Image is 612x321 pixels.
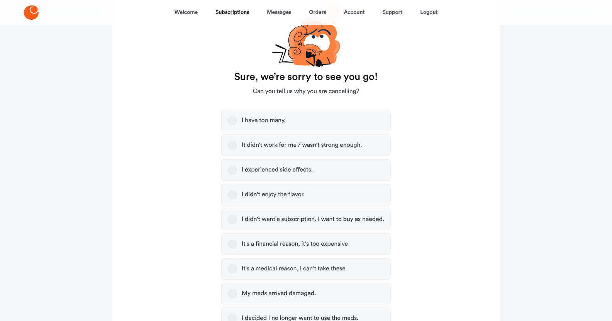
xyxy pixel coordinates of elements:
button: It didn't work for me / wasn't strong enough. [228,141,237,150]
div: I didn't enjoy the flavor. [242,191,305,199]
a: Logout [420,3,437,22]
a: Messages [267,3,291,22]
a: Subscriptions [215,3,249,22]
button: My meds arrived damaged. [228,289,237,298]
button: It's a medical reason, I can't take these. [228,264,237,273]
div: It's a financial reason, it's too expensive [242,240,348,248]
strong: Sure, we’re sorry to see you go! [234,71,378,83]
div: It didn't work for me / wasn't strong enough. [242,141,362,149]
span: Can you tell us why you are cancelling? [253,87,359,96]
div: It's a medical reason, I can't take these. [242,265,347,273]
a: Orders [309,3,326,22]
a: Welcome [175,3,198,22]
div: I experienced side effects. [242,166,313,174]
div: I didn't want a subscription. I want to buy as needed. [242,216,384,223]
button: I didn't enjoy the flavor. [228,190,237,199]
a: Account [344,3,364,22]
a: Support [382,3,402,22]
img: cartoon-confuse-xvMLqgb5.svg [271,3,341,67]
div: My meds arrived damaged. [242,290,316,297]
button: It's a financial reason, it's too expensive [228,239,237,249]
button: I didn't want a subscription. I want to buy as needed. [228,215,237,224]
div: I have too many. [242,117,286,124]
button: I experienced side effects. [228,165,237,175]
button: I have too many. [228,116,237,125]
